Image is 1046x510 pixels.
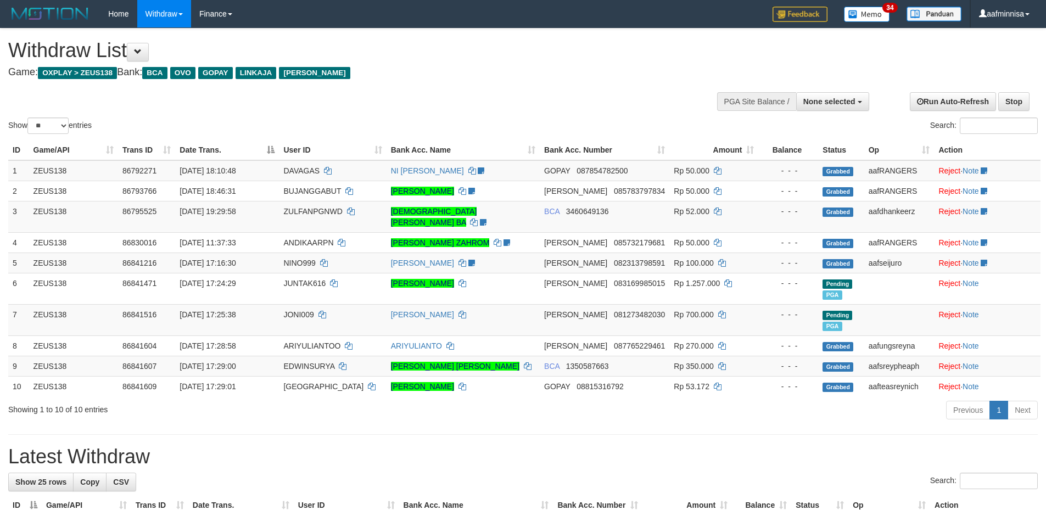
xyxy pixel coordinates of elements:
[29,376,118,396] td: ZEUS138
[938,279,960,288] a: Reject
[910,92,996,111] a: Run Auto-Refresh
[614,310,665,319] span: Copy 081273482030 to clipboard
[80,478,99,486] span: Copy
[283,310,314,319] span: JONI009
[998,92,1030,111] a: Stop
[823,279,852,289] span: Pending
[934,160,1041,181] td: ·
[236,67,277,79] span: LINKAJA
[763,309,814,320] div: - - -
[818,140,864,160] th: Status
[283,187,341,195] span: BUJANGGABUT
[106,473,136,491] a: CSV
[938,259,960,267] a: Reject
[180,207,236,216] span: [DATE] 19:29:58
[8,446,1038,468] h1: Latest Withdraw
[763,340,814,351] div: - - -
[758,140,818,160] th: Balance
[283,382,363,391] span: [GEOGRAPHIC_DATA]
[934,181,1041,201] td: ·
[823,167,853,176] span: Grabbed
[674,259,713,267] span: Rp 100.000
[180,362,236,371] span: [DATE] 17:29:00
[674,362,713,371] span: Rp 350.000
[864,253,935,273] td: aafseijuro
[577,382,624,391] span: Copy 08815316792 to clipboard
[391,382,454,391] a: [PERSON_NAME]
[938,341,960,350] a: Reject
[963,187,979,195] a: Note
[938,382,960,391] a: Reject
[963,259,979,267] a: Note
[8,140,29,160] th: ID
[938,166,960,175] a: Reject
[674,207,709,216] span: Rp 52.000
[669,140,758,160] th: Amount: activate to sort column ascending
[934,304,1041,335] td: ·
[180,166,236,175] span: [DATE] 18:10:48
[29,140,118,160] th: Game/API: activate to sort column ascending
[391,207,477,227] a: [DEMOGRAPHIC_DATA][PERSON_NAME] BA
[864,335,935,356] td: aafungsreyna
[279,67,350,79] span: [PERSON_NAME]
[907,7,961,21] img: panduan.png
[391,166,464,175] a: NI [PERSON_NAME]
[283,362,334,371] span: EDWINSURYA
[544,259,607,267] span: [PERSON_NAME]
[864,376,935,396] td: aafteasreynich
[823,311,852,320] span: Pending
[122,362,156,371] span: 86841607
[934,376,1041,396] td: ·
[113,478,129,486] span: CSV
[823,342,853,351] span: Grabbed
[763,257,814,268] div: - - -
[29,356,118,376] td: ZEUS138
[29,181,118,201] td: ZEUS138
[8,5,92,22] img: MOTION_logo.png
[283,259,315,267] span: NINO999
[544,382,570,391] span: GOPAY
[823,383,853,392] span: Grabbed
[180,187,236,195] span: [DATE] 18:46:31
[938,207,960,216] a: Reject
[823,322,842,331] span: Marked by aafRornrotha
[674,238,709,247] span: Rp 50.000
[763,165,814,176] div: - - -
[963,382,979,391] a: Note
[960,473,1038,489] input: Search:
[29,160,118,181] td: ZEUS138
[763,237,814,248] div: - - -
[180,238,236,247] span: [DATE] 11:37:33
[29,304,118,335] td: ZEUS138
[864,356,935,376] td: aafsreypheaph
[963,362,979,371] a: Note
[391,310,454,319] a: [PERSON_NAME]
[8,253,29,273] td: 5
[8,181,29,201] td: 2
[283,279,326,288] span: JUNTAK616
[29,201,118,232] td: ZEUS138
[387,140,540,160] th: Bank Acc. Name: activate to sort column ascending
[544,341,607,350] span: [PERSON_NAME]
[391,341,442,350] a: ARIYULIANTO
[963,207,979,216] a: Note
[122,207,156,216] span: 86795525
[122,187,156,195] span: 86793766
[823,239,853,248] span: Grabbed
[763,186,814,197] div: - - -
[122,238,156,247] span: 86830016
[882,3,897,13] span: 34
[796,92,869,111] button: None selected
[963,341,979,350] a: Note
[180,382,236,391] span: [DATE] 17:29:01
[930,117,1038,134] label: Search:
[864,232,935,253] td: aafRANGERS
[198,67,233,79] span: GOPAY
[577,166,628,175] span: Copy 087854782500 to clipboard
[544,310,607,319] span: [PERSON_NAME]
[614,238,665,247] span: Copy 085732179681 to clipboard
[8,473,74,491] a: Show 25 rows
[844,7,890,22] img: Button%20Memo.svg
[960,117,1038,134] input: Search:
[8,335,29,356] td: 8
